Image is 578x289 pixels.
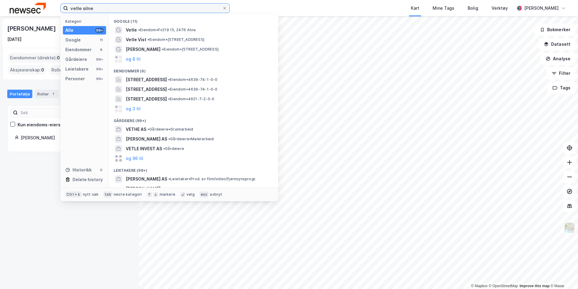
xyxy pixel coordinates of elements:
[547,67,576,79] button: Filter
[41,66,44,74] span: 0
[65,56,87,63] div: Gårdeiere
[65,36,81,44] div: Google
[148,127,149,131] span: •
[168,77,217,82] span: Eiendom • 4639-74-1-0-0
[126,46,161,53] span: [PERSON_NAME]
[73,176,103,183] div: Delete history
[126,86,167,93] span: [STREET_ADDRESS]
[524,5,559,12] div: [PERSON_NAME]
[126,95,167,103] span: [STREET_ADDRESS]
[126,145,162,152] span: VETLE INVEST AS
[57,54,60,61] span: 0
[95,57,104,62] div: 99+
[148,37,149,42] span: •
[7,24,57,33] div: [PERSON_NAME]
[541,53,576,65] button: Analyse
[99,47,104,52] div: 6
[65,75,85,82] div: Personer
[126,175,167,183] span: [PERSON_NAME] AS
[548,260,578,289] div: Kontrollprogram for chat
[103,191,112,198] div: tab
[7,36,21,43] div: [DATE]
[520,284,550,288] a: Improve this map
[95,67,104,71] div: 99+
[109,64,278,75] div: Eiendommer (6)
[50,91,56,97] div: 1
[564,222,575,234] img: Z
[168,177,170,181] span: •
[65,65,89,73] div: Leietakere
[126,185,271,192] span: [PERSON_NAME]
[187,192,195,197] div: velg
[168,97,170,101] span: •
[8,65,47,75] div: Aksjeeierskap :
[200,191,209,198] div: esc
[433,5,454,12] div: Mine Tags
[109,114,278,125] div: Gårdeiere (99+)
[168,137,170,141] span: •
[548,260,578,289] iframe: Chat Widget
[492,5,508,12] div: Verktøy
[471,284,488,288] a: Mapbox
[65,19,106,24] div: Kategori
[10,3,46,13] img: newsec-logo.f6e21ccffca1b3a03d2d.png
[65,191,82,198] div: Ctrl + k
[163,146,184,151] span: Gårdeiere
[535,24,576,36] button: Bokmerker
[99,168,104,172] div: 0
[148,127,193,132] span: Gårdeiere • Grunnarbeid
[168,137,214,141] span: Gårdeiere • Malerarbeid
[65,27,73,34] div: Alle
[21,134,124,141] div: [PERSON_NAME]
[7,90,32,98] div: Portefølje
[99,38,104,42] div: 11
[539,38,576,50] button: Datasett
[162,47,164,51] span: •
[126,36,146,43] span: Vetle Vist
[468,5,478,12] div: Bolig
[489,284,518,288] a: OpenStreetMap
[126,155,143,162] button: og 96 til
[18,108,84,117] input: Søk
[160,192,175,197] div: markere
[126,135,167,143] span: [PERSON_NAME] AS
[95,76,104,81] div: 99+
[138,28,196,32] span: Eiendom • Fv219 15, 2476 Atna
[114,192,142,197] div: neste kategori
[547,82,576,94] button: Tags
[8,53,62,63] div: Eiendommer (direkte) :
[168,97,214,101] span: Eiendom • 4621-7-2-0-0
[411,5,419,12] div: Kart
[168,87,170,91] span: •
[210,192,222,197] div: avbryt
[138,28,140,32] span: •
[109,14,278,25] div: Google (11)
[95,28,104,33] div: 99+
[126,126,146,133] span: VETHE AS
[168,77,170,82] span: •
[18,121,68,128] div: Kun eiendoms-eierskap
[83,192,99,197] div: nytt søk
[49,65,69,75] div: Roller :
[68,4,222,13] input: Søk på adresse, matrikkel, gårdeiere, leietakere eller personer
[126,55,141,63] button: og 8 til
[168,177,256,181] span: Leietaker • Prod. av film/video/fjernsynsprogr.
[126,105,141,112] button: og 3 til
[126,26,137,34] span: Vetle
[168,87,217,92] span: Eiendom • 4639-74-1-0-0
[148,37,204,42] span: Eiendom • [STREET_ADDRESS]
[126,76,167,83] span: [STREET_ADDRESS]
[35,90,59,98] div: Roller
[65,166,92,174] div: Historikk
[65,46,92,53] div: Eiendommer
[162,47,219,52] span: Eiendom • [STREET_ADDRESS]
[163,146,165,151] span: •
[109,163,278,174] div: Leietakere (99+)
